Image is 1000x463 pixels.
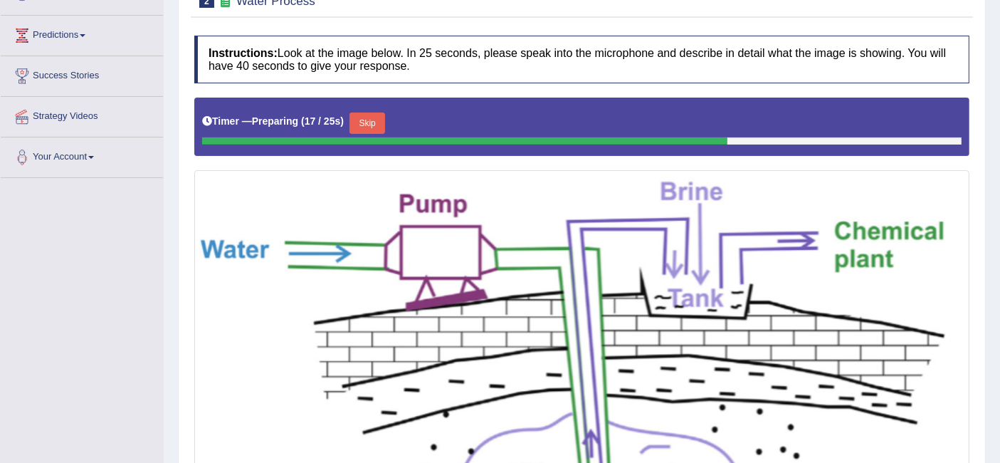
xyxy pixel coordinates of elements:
[1,56,163,92] a: Success Stories
[301,115,305,127] b: (
[1,137,163,173] a: Your Account
[1,97,163,132] a: Strategy Videos
[349,113,385,134] button: Skip
[1,16,163,51] a: Predictions
[209,47,278,59] b: Instructions:
[252,115,298,127] b: Preparing
[202,116,344,127] h5: Timer —
[305,115,341,127] b: 17 / 25s
[194,36,969,83] h4: Look at the image below. In 25 seconds, please speak into the microphone and describe in detail w...
[340,115,344,127] b: )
